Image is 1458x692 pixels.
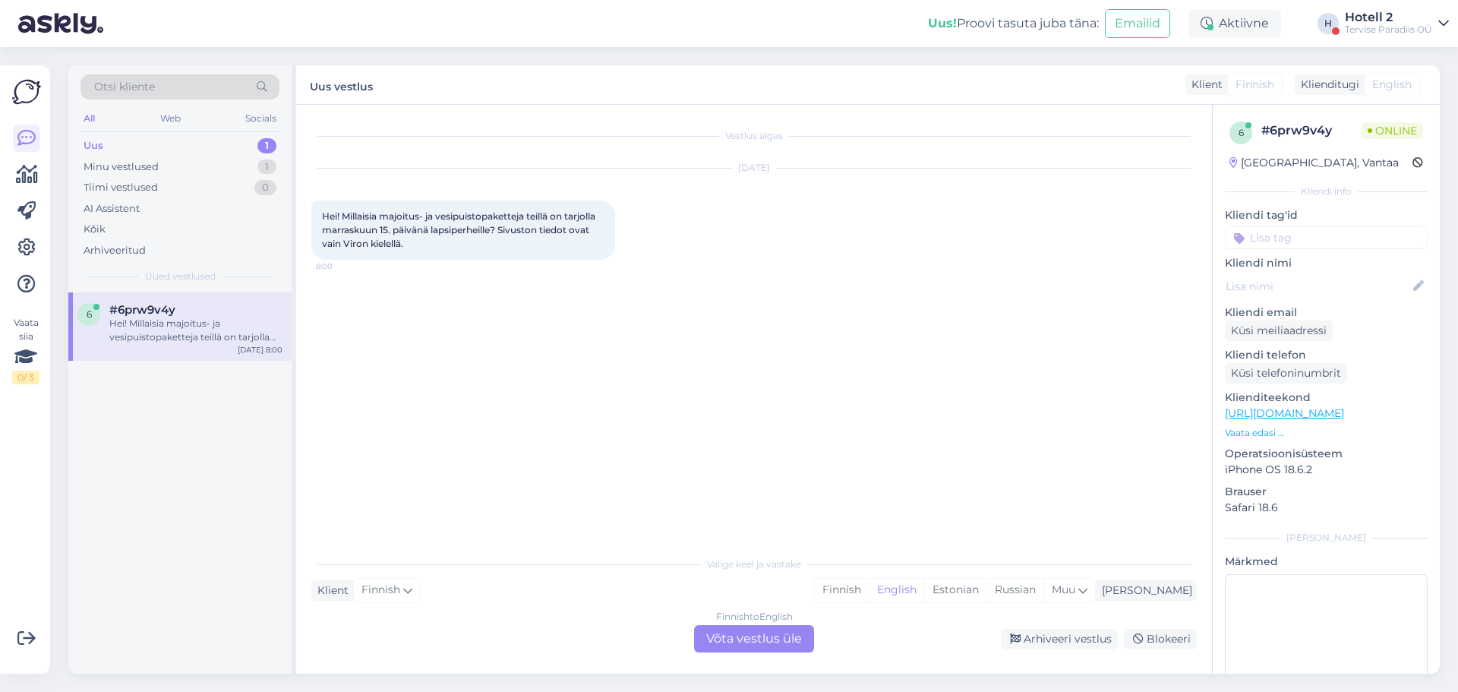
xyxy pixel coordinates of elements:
[254,180,276,195] div: 0
[84,160,159,175] div: Minu vestlused
[1225,255,1428,271] p: Kliendi nimi
[12,371,39,384] div: 0 / 3
[311,129,1197,143] div: Vestlus algas
[1236,77,1274,93] span: Finnish
[84,180,158,195] div: Tiimi vestlused
[1225,363,1347,384] div: Küsi telefoninumbrit
[1345,24,1432,36] div: Tervise Paradiis OÜ
[928,16,957,30] b: Uus!
[716,610,793,624] div: Finnish to English
[1295,77,1359,93] div: Klienditugi
[869,579,924,602] div: English
[1225,554,1428,570] p: Märkmed
[1225,406,1344,420] a: [URL][DOMAIN_NAME]
[84,243,146,258] div: Arhiveeritud
[311,558,1197,571] div: Valige keel ja vastake
[1225,207,1428,223] p: Kliendi tag'id
[1225,446,1428,462] p: Operatsioonisüsteem
[1345,11,1449,36] a: Hotell 2Tervise Paradiis OÜ
[311,583,349,599] div: Klient
[257,138,276,153] div: 1
[694,625,814,653] div: Võta vestlus üle
[361,582,400,599] span: Finnish
[1225,500,1428,516] p: Safari 18.6
[1362,122,1423,139] span: Online
[1239,127,1244,138] span: 6
[815,579,869,602] div: Finnish
[1052,583,1075,596] span: Muu
[1345,11,1432,24] div: Hotell 2
[1225,390,1428,406] p: Klienditeekond
[80,109,98,128] div: All
[1225,484,1428,500] p: Brauser
[84,201,140,216] div: AI Assistent
[1001,629,1118,649] div: Arhiveeri vestlus
[1096,583,1192,599] div: [PERSON_NAME]
[316,261,373,272] span: 8:00
[1124,629,1197,649] div: Blokeeri
[986,579,1043,602] div: Russian
[1225,347,1428,363] p: Kliendi telefon
[1225,531,1428,545] div: [PERSON_NAME]
[1225,185,1428,198] div: Kliendi info
[1261,122,1362,140] div: # 6prw9v4y
[1226,278,1410,295] input: Lisa nimi
[242,109,279,128] div: Socials
[257,160,276,175] div: 1
[322,210,598,249] span: Hei! Millaisia majoitus- ja vesipuistopaketteja teillä on tarjolla marraskuun 15. päivänä lapsipe...
[87,308,92,320] span: 6
[12,77,41,106] img: Askly Logo
[12,316,39,384] div: Vaata siia
[1229,155,1399,171] div: [GEOGRAPHIC_DATA], Vantaa
[1225,321,1333,341] div: Küsi meiliaadressi
[1225,462,1428,478] p: iPhone OS 18.6.2
[310,74,373,95] label: Uus vestlus
[94,79,155,95] span: Otsi kliente
[1225,305,1428,321] p: Kliendi email
[84,222,106,237] div: Kõik
[928,14,1099,33] div: Proovi tasuta juba täna:
[1372,77,1412,93] span: English
[145,270,216,283] span: Uued vestlused
[1105,9,1170,38] button: Emailid
[84,138,103,153] div: Uus
[1225,426,1428,440] p: Vaata edasi ...
[924,579,986,602] div: Estonian
[109,303,175,317] span: #6prw9v4y
[1185,77,1223,93] div: Klient
[157,109,184,128] div: Web
[311,161,1197,175] div: [DATE]
[238,344,282,355] div: [DATE] 8:00
[1318,13,1339,34] div: H
[109,317,282,344] div: Hei! Millaisia majoitus- ja vesipuistopaketteja teillä on tarjolla marraskuun 15. päivänä lapsipe...
[1188,10,1281,37] div: Aktiivne
[1225,226,1428,249] input: Lisa tag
